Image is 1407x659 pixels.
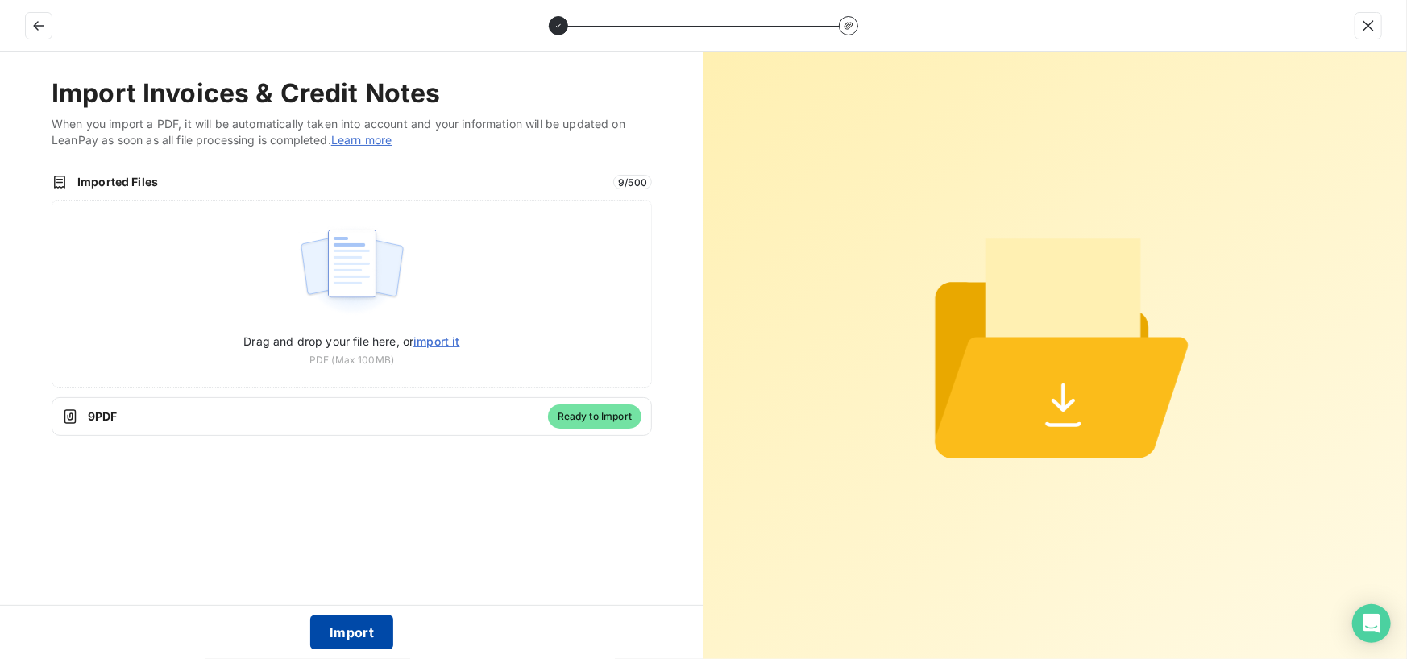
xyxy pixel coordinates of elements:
[613,175,652,189] span: 9 / 500
[548,404,641,429] span: Ready to Import
[310,615,393,649] button: Import
[77,174,604,190] span: Imported Files
[243,334,459,348] span: Drag and drop your file here, or
[52,116,652,148] span: When you import a PDF, it will be automatically taken into account and your information will be u...
[52,77,652,110] h2: Import Invoices & Credit Notes
[413,334,459,348] span: import it
[331,133,392,147] a: Learn more
[309,353,394,367] span: PDF (Max 100MB)
[88,408,538,425] span: 9 PDF
[298,220,405,323] img: illustration
[1352,604,1391,643] div: Open Intercom Messenger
